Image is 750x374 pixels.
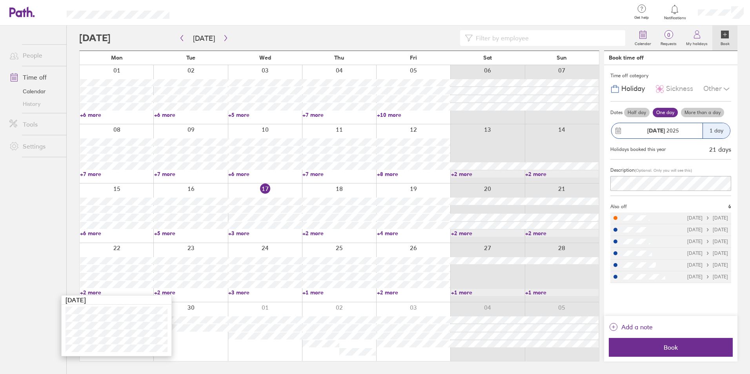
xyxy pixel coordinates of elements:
strong: [DATE] [647,127,665,134]
a: Time off [3,69,66,85]
span: Mon [111,54,123,61]
a: Notifications [662,4,688,20]
a: +2 more [302,230,376,237]
span: Dates [610,110,623,115]
input: Filter by employee [473,31,621,45]
a: +6 more [228,171,302,178]
a: +2 more [377,289,450,296]
a: +7 more [302,111,376,118]
span: Fri [410,54,417,61]
a: +2 more [525,230,599,237]
button: [DATE] 20251 day [610,119,731,143]
a: +5 more [154,230,228,237]
span: Description [610,167,635,173]
span: (Optional. Only you will see this) [635,168,692,173]
div: Book time off [609,54,644,61]
a: Tools [3,116,66,132]
a: History [3,98,66,110]
span: Get help [629,15,654,20]
span: Sun [557,54,567,61]
span: 2025 [647,127,679,134]
span: Holiday [621,85,645,93]
a: +2 more [525,171,599,178]
span: Tue [186,54,195,61]
span: Book [614,344,727,351]
span: Sickness [666,85,693,93]
div: [DATE] [DATE] [687,239,728,244]
span: Sat [483,54,492,61]
a: +7 more [80,171,153,178]
span: Add a note [621,321,653,333]
a: +6 more [80,111,153,118]
div: [DATE] [DATE] [687,274,728,280]
button: Book [609,338,733,357]
div: 1 day [703,123,730,138]
a: +6 more [154,111,228,118]
a: +7 more [154,171,228,178]
a: Book [712,25,737,51]
button: Add a note [609,321,653,333]
a: +2 more [154,289,228,296]
a: +2 more [451,171,524,178]
span: 6 [728,204,731,209]
div: Time off category [610,70,731,82]
label: Book [716,39,734,46]
a: People [3,47,66,63]
a: +10 more [377,111,450,118]
a: +1 more [451,289,524,296]
label: Requests [656,39,681,46]
div: 21 days [709,146,731,153]
a: +2 more [80,289,153,296]
span: Wed [259,54,271,61]
div: [DATE] [DATE] [687,227,728,232]
a: +3 more [228,289,302,296]
label: One day [653,108,678,117]
span: Also off [610,204,627,209]
div: Holidays booked this year [610,147,666,152]
a: +5 more [228,111,302,118]
a: Settings [3,138,66,154]
span: Thu [334,54,344,61]
div: [DATE] [DATE] [687,251,728,256]
a: My holidays [681,25,712,51]
a: +1 more [302,289,376,296]
label: More than a day [681,108,724,117]
span: 0 [656,32,681,38]
a: Calendar [630,25,656,51]
a: Calendar [3,85,66,98]
label: Calendar [630,39,656,46]
a: +7 more [302,171,376,178]
a: 0Requests [656,25,681,51]
div: Other [703,82,731,96]
a: +3 more [228,230,302,237]
button: [DATE] [187,32,221,45]
span: Notifications [662,16,688,20]
div: [DATE] [62,296,171,305]
label: My holidays [681,39,712,46]
div: [DATE] [DATE] [687,262,728,268]
div: [DATE] [DATE] [687,215,728,221]
a: +8 more [377,171,450,178]
label: Half day [624,108,650,117]
a: +4 more [377,230,450,237]
a: +6 more [80,230,153,237]
a: +2 more [451,230,524,237]
a: +1 more [525,289,599,296]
